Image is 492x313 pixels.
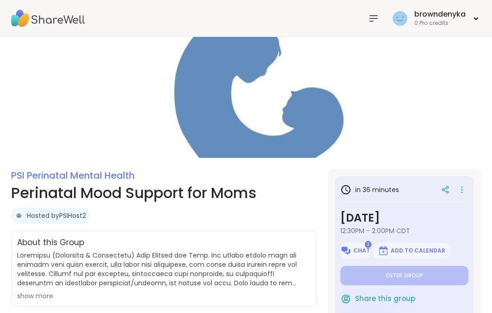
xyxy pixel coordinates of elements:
div: 0 Pro credits [414,19,466,27]
a: PSI Perinatal Mental Health [11,169,135,182]
img: ShareWell Logomark [378,245,389,256]
button: Chat [340,243,369,259]
h1: Perinatal Mood Support for Moms [11,182,317,204]
h3: [DATE] [340,210,468,226]
div: show more [17,291,311,301]
h3: in 36 minutes [340,184,399,195]
h2: About this Group [17,237,84,249]
img: ShareWell Logomark [340,245,351,256]
span: Add to Calendar [391,247,445,254]
img: ShareWell Logomark [340,293,351,304]
span: Enter group [386,272,423,279]
img: ShareWell Nav Logo [11,2,85,35]
img: PSIHost2 [14,211,24,220]
img: browndenyka [393,11,407,26]
button: Share this group [340,289,415,308]
button: Add to Calendar [373,243,450,259]
div: browndenyka [414,9,466,19]
span: Chat [353,247,370,254]
a: Hosted byPSIHost2 [27,211,86,220]
span: 3 [365,241,371,248]
span: Share this group [355,294,415,304]
span: Loremipsu (Dolorsita & Consectetu) Adip Elitsed doe Temp. Inc utlabo etdolo magn ali enimadm veni... [17,251,311,288]
span: 12:30PM - 2:00PM CDT [340,226,468,235]
button: Enter group [340,266,468,285]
